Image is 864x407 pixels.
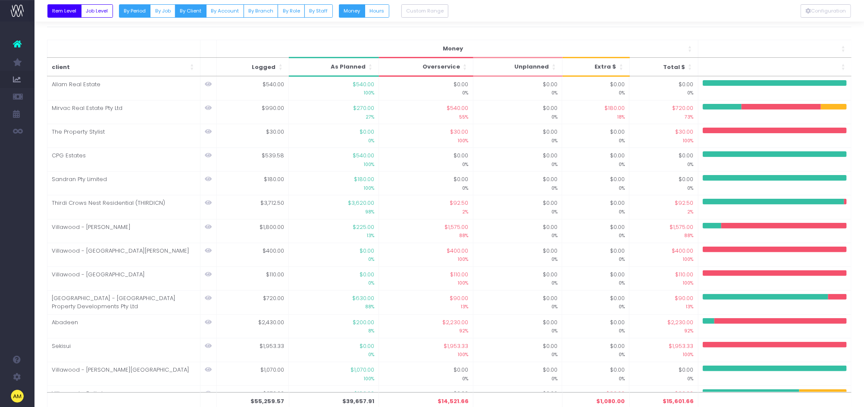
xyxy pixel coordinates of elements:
[47,314,200,338] td: Abadeen
[567,302,625,310] small: 0%
[293,136,374,144] small: 0%
[679,366,694,374] span: $0.00
[383,88,469,97] small: 0%
[423,63,460,71] span: Overservice
[478,160,558,168] small: 0%
[478,207,558,216] small: 0%
[360,247,374,255] span: $0.00
[353,318,374,327] span: $200.00
[444,342,469,351] span: $1,953.33
[401,4,449,18] button: Custom Range
[47,172,200,195] td: Sandran Pty Limited
[675,199,694,207] span: $92.50
[478,279,558,287] small: 0%
[47,4,81,18] button: Item Level
[454,80,469,89] span: $0.00
[610,318,625,327] span: $0.00
[244,4,279,18] button: By Branch
[443,318,469,327] span: $2,230.00
[567,136,625,144] small: 0%
[47,290,200,314] td: [GEOGRAPHIC_DATA] - [GEOGRAPHIC_DATA] Property Developments Pty Ltd
[478,374,558,382] small: 0%
[351,366,374,374] span: $1,070.00
[43,4,113,18] div: Small button group
[293,302,374,310] small: 88%
[610,175,625,184] span: $0.00
[473,58,562,76] th: Unplanned: Activate to sort: Activate to sort: Activate to sort
[443,44,463,53] span: Money
[354,389,374,398] span: $180.00
[150,4,175,18] button: By Job
[604,104,625,113] span: $180.00
[801,4,851,18] button: Configuration
[676,270,694,279] span: $110.00
[543,199,557,207] span: $0.00
[669,342,694,351] span: $1,953.33
[438,397,469,406] span: $14,521.66
[634,374,693,382] small: 0%
[610,294,625,303] span: $0.00
[543,247,557,255] span: $0.00
[353,223,374,232] span: $225.00
[293,350,374,358] small: 0%
[698,40,852,58] th: : Activate to sort: Activate to sort: Activate to sort
[567,279,625,287] small: 0%
[454,175,469,184] span: $0.00
[293,88,374,97] small: 100%
[670,223,694,232] span: $1,575.00
[610,199,625,207] span: $0.00
[339,4,365,18] button: Money
[567,350,625,358] small: 0%
[383,207,469,216] small: 2%
[47,77,200,100] td: Allam Real Estate
[360,128,374,136] span: $0.00
[52,63,70,72] span: client
[383,255,469,263] small: 100%
[634,302,693,310] small: 13%
[606,389,625,398] span: $90.00
[353,104,374,113] span: $270.00
[567,184,625,192] small: 0%
[610,342,625,351] span: $0.00
[610,128,625,136] span: $0.00
[454,366,469,374] span: $0.00
[567,113,625,121] small: 18%
[634,136,693,144] small: 100%
[47,195,200,219] td: Thirdi Crows Nest Residential (THIRDICN)
[663,63,685,72] span: Total $
[478,302,558,310] small: 0%
[383,113,469,121] small: 55%
[383,374,469,382] small: 0%
[478,255,558,263] small: 0%
[610,223,625,232] span: $0.00
[383,136,469,144] small: 100%
[216,243,289,266] td: $400.00
[216,338,289,362] td: $1,953.33
[673,104,694,113] span: $720.00
[293,374,374,382] small: 100%
[293,255,374,263] small: 0%
[478,184,558,192] small: 0%
[216,314,289,338] td: $2,430.00
[383,231,469,239] small: 88%
[663,397,694,406] span: $15,601.66
[543,389,557,398] span: $0.00
[543,151,557,160] span: $0.00
[47,219,200,243] td: Villawood - [PERSON_NAME]
[383,160,469,168] small: 0%
[478,350,558,358] small: 0%
[597,397,625,406] span: $1,080.00
[451,128,469,136] span: $30.00
[397,4,449,18] div: Small button group
[293,326,374,335] small: 8%
[293,113,374,121] small: 27%
[47,40,200,58] th: periods: Activate to sort: Activate to sort: Activate to sort
[445,223,469,232] span: $1,575.00
[543,318,557,327] span: $0.00
[454,389,469,398] span: $0.00
[383,279,469,287] small: 100%
[454,151,469,160] span: $0.00
[331,63,366,71] span: As Planned
[634,160,693,168] small: 0%
[634,350,693,358] small: 100%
